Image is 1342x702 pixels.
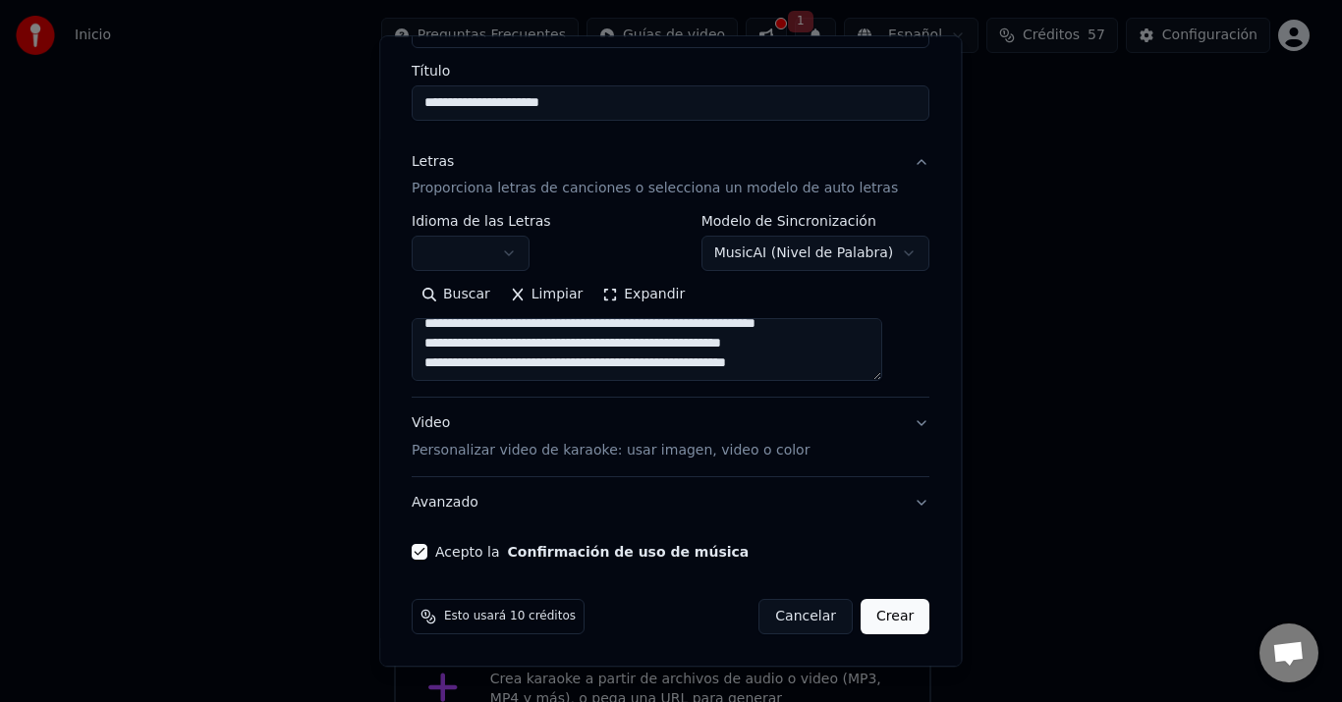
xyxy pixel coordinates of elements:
[412,414,810,461] div: Video
[444,610,576,625] span: Esto usará 10 créditos
[412,442,810,461] p: Personalizar video de karaoke: usar imagen, video o color
[759,600,854,635] button: Cancelar
[412,280,500,311] button: Buscar
[861,600,929,635] button: Crear
[412,399,929,477] button: VideoPersonalizar video de karaoke: usar imagen, video o color
[412,64,929,78] label: Título
[412,152,454,172] div: Letras
[412,215,929,398] div: LetrasProporciona letras de canciones o selecciona un modelo de auto letras
[412,180,898,199] p: Proporciona letras de canciones o selecciona un modelo de auto letras
[435,546,749,560] label: Acepto la
[500,280,592,311] button: Limpiar
[508,546,750,560] button: Acepto la
[593,280,696,311] button: Expandir
[701,215,930,229] label: Modelo de Sincronización
[412,478,929,529] button: Avanzado
[412,136,929,215] button: LetrasProporciona letras de canciones o selecciona un modelo de auto letras
[412,215,551,229] label: Idioma de las Letras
